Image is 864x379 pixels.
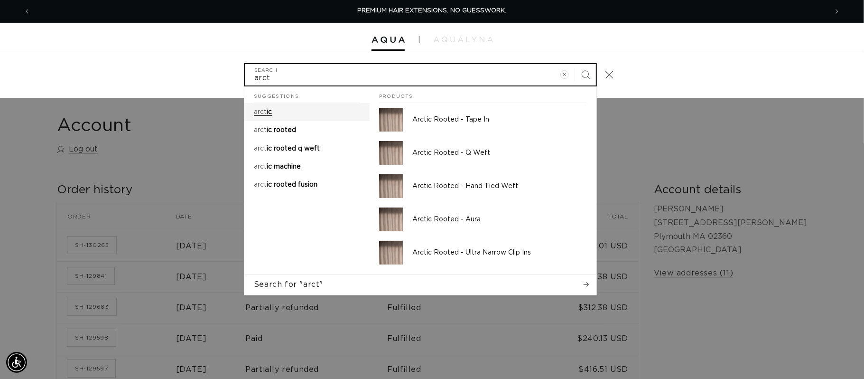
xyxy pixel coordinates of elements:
[17,2,37,20] button: Previous announcement
[244,103,370,121] a: arctic
[412,182,587,190] p: Arctic Rooted - Hand Tied Weft
[379,241,403,265] img: Arctic Rooted - Ultra Narrow Clip Ins
[254,162,301,171] p: arctic machine
[358,8,507,14] span: PREMIUM HAIR EXTENSIONS. NO GUESSWORK.
[267,145,320,152] span: ic rooted q weft
[267,109,272,115] span: ic
[372,37,405,43] img: Aqua Hair Extensions
[254,144,320,153] p: arctic rooted q weft
[254,181,267,188] mark: arct
[254,108,272,116] p: arctic
[817,333,864,379] iframe: Chat Widget
[434,37,493,42] img: aqualyna.com
[379,141,403,165] img: Arctic Rooted - Q Weft
[254,126,296,134] p: arctic rooted
[575,64,596,85] button: Search
[245,64,596,85] input: Search
[379,174,403,198] img: Arctic Rooted - Hand Tied Weft
[244,158,370,176] a: arctic machine
[412,149,587,157] p: Arctic Rooted - Q Weft
[244,176,370,194] a: arctic rooted fusion
[254,86,360,104] h2: Suggestions
[254,180,317,189] p: arctic rooted fusion
[379,108,403,132] img: Arctic Rooted - Tape In
[370,203,596,236] a: Arctic Rooted - Aura
[379,86,587,104] h2: Products
[370,236,596,269] a: Arctic Rooted - Ultra Narrow Clip Ins
[244,140,370,158] a: arctic rooted q weft
[254,163,267,170] mark: arct
[827,2,847,20] button: Next announcement
[267,181,317,188] span: ic rooted fusion
[254,279,323,290] span: Search for "arct"
[267,163,301,170] span: ic machine
[6,352,27,373] div: Accessibility Menu
[254,109,267,115] mark: arct
[370,170,596,203] a: Arctic Rooted - Hand Tied Weft
[412,115,587,124] p: Arctic Rooted - Tape In
[370,103,596,136] a: Arctic Rooted - Tape In
[370,136,596,170] a: Arctic Rooted - Q Weft
[254,145,267,152] mark: arct
[379,208,403,231] img: Arctic Rooted - Aura
[412,215,587,224] p: Arctic Rooted - Aura
[599,64,620,85] button: Close
[267,127,296,133] span: ic rooted
[254,127,267,133] mark: arct
[554,64,575,85] button: Clear search term
[412,248,587,257] p: Arctic Rooted - Ultra Narrow Clip Ins
[244,121,370,139] a: arctic rooted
